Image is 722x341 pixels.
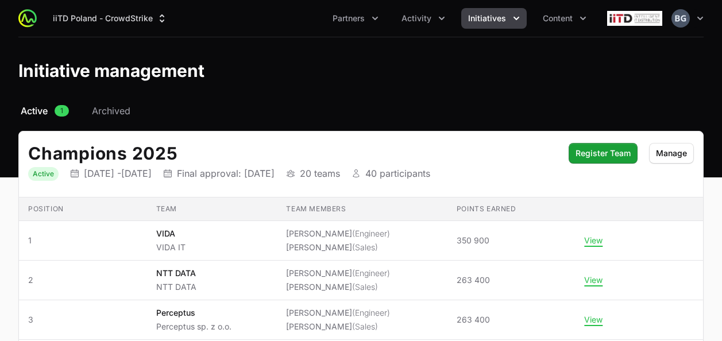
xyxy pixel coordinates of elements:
[326,8,385,29] button: Partners
[576,146,631,160] span: Register Team
[536,8,593,29] button: Content
[286,268,390,279] li: [PERSON_NAME]
[156,321,231,332] p: Perceptus sp. z o.o.
[177,168,275,179] p: Final approval: [DATE]
[457,235,489,246] span: 350 900
[55,105,69,117] span: 1
[19,197,147,221] th: Position
[286,321,390,332] li: [PERSON_NAME]
[28,143,557,164] h2: Champions 2025
[569,143,638,164] button: Register Team
[395,8,452,29] button: Activity
[90,104,133,118] a: Archived
[352,308,390,317] span: (Engineer)
[536,8,593,29] div: Content menu
[300,168,340,179] p: 20 teams
[352,282,378,292] span: (Sales)
[468,13,506,24] span: Initiatives
[584,315,603,325] button: View
[28,314,138,325] span: 3
[543,13,573,24] span: Content
[461,8,527,29] div: Initiatives menu
[28,274,138,286] span: 2
[156,281,196,293] p: NTT DATA
[333,13,365,24] span: Partners
[46,8,175,29] button: iiTD Poland - CrowdStrike
[21,104,48,118] span: Active
[18,9,37,28] img: ActivitySource
[84,168,152,179] p: [DATE] - [DATE]
[18,104,704,118] nav: Initiative activity log navigation
[286,281,390,293] li: [PERSON_NAME]
[277,197,447,221] th: Team members
[326,8,385,29] div: Partners menu
[156,242,186,253] p: VIDA IT
[365,168,430,179] p: 40 participants
[28,235,138,246] span: 1
[352,242,378,252] span: (Sales)
[156,307,231,319] p: Perceptus
[395,8,452,29] div: Activity menu
[46,8,175,29] div: Supplier switch menu
[286,242,390,253] li: [PERSON_NAME]
[352,268,390,278] span: (Engineer)
[156,268,196,279] p: NTT DATA
[671,9,690,28] img: Bartosz Galoch
[447,197,576,221] th: Points earned
[584,275,603,285] button: View
[286,307,390,319] li: [PERSON_NAME]
[352,228,390,238] span: (Engineer)
[92,104,130,118] span: Archived
[401,13,431,24] span: Activity
[649,143,694,164] button: Manage
[286,228,390,239] li: [PERSON_NAME]
[37,8,593,29] div: Main navigation
[656,146,687,160] span: Manage
[584,235,603,246] button: View
[607,7,662,30] img: iiTD Poland
[457,274,490,286] span: 263 400
[147,197,277,221] th: Team
[18,104,71,118] a: Active1
[18,60,204,81] h1: Initiative management
[457,314,490,325] span: 263 400
[156,228,186,239] p: VIDA
[352,321,378,331] span: (Sales)
[461,8,527,29] button: Initiatives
